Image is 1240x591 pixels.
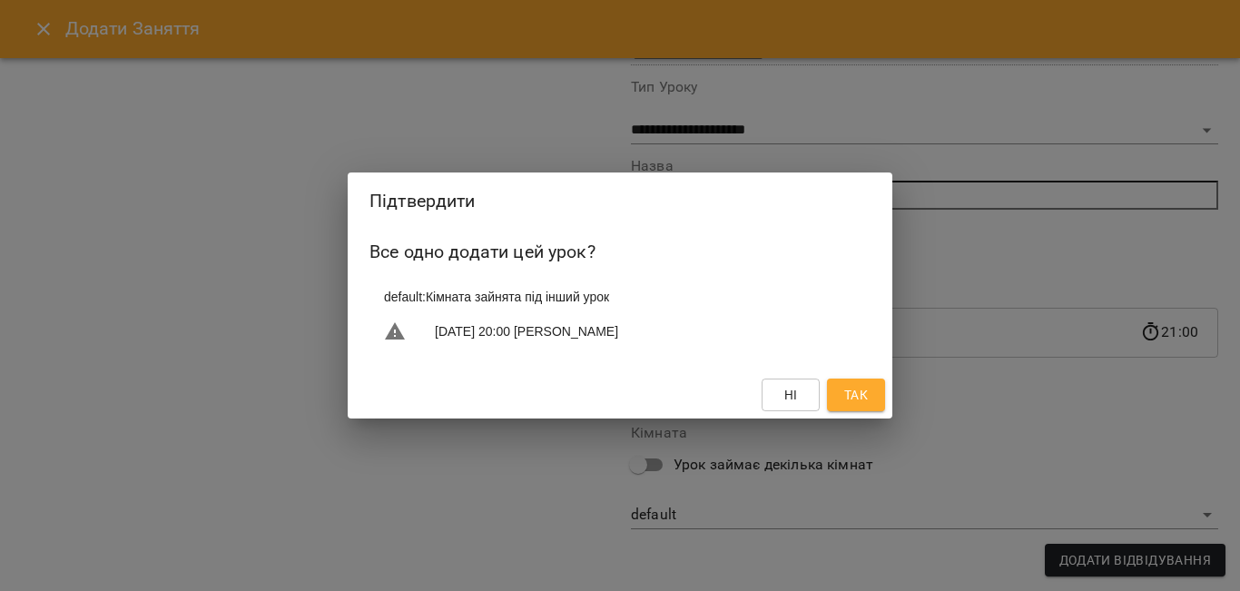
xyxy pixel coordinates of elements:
li: [DATE] 20:00 [PERSON_NAME] [369,313,871,350]
span: Так [844,384,868,406]
h6: Все одно додати цей урок? [369,238,871,266]
h2: Підтвердити [369,187,871,215]
li: default : Кімната зайнята під інший урок [369,281,871,313]
span: Ні [784,384,798,406]
button: Так [827,379,885,411]
button: Ні [762,379,820,411]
